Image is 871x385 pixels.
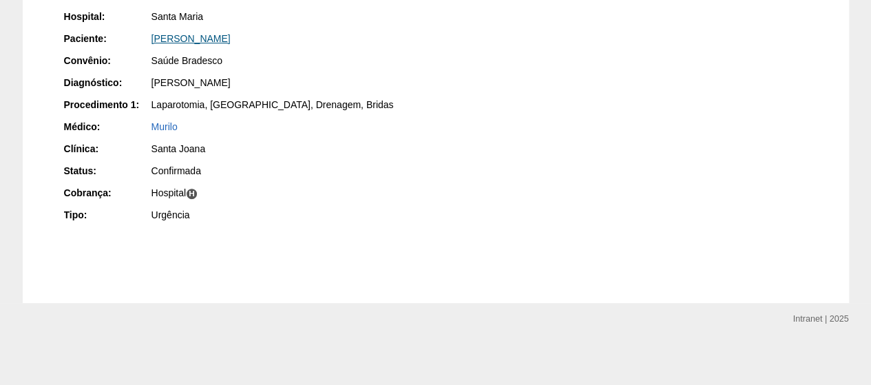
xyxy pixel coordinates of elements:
[186,188,198,200] span: H
[151,76,426,90] div: [PERSON_NAME]
[64,186,150,200] div: Cobrança:
[64,142,150,156] div: Clínica:
[793,312,849,326] div: Intranet | 2025
[151,164,426,178] div: Confirmada
[64,54,150,67] div: Convênio:
[151,142,426,156] div: Santa Joana
[151,33,231,44] a: [PERSON_NAME]
[64,76,150,90] div: Diagnóstico:
[64,164,150,178] div: Status:
[64,32,150,45] div: Paciente:
[64,208,150,222] div: Tipo:
[151,54,426,67] div: Saúde Bradesco
[151,186,426,200] div: Hospital
[151,208,426,222] div: Urgência
[151,98,426,112] div: Laparotomia, [GEOGRAPHIC_DATA], Drenagem, Bridas
[151,10,426,23] div: Santa Maria
[64,120,150,134] div: Médico:
[151,121,178,132] a: Murilo
[64,10,150,23] div: Hospital:
[64,98,150,112] div: Procedimento 1:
